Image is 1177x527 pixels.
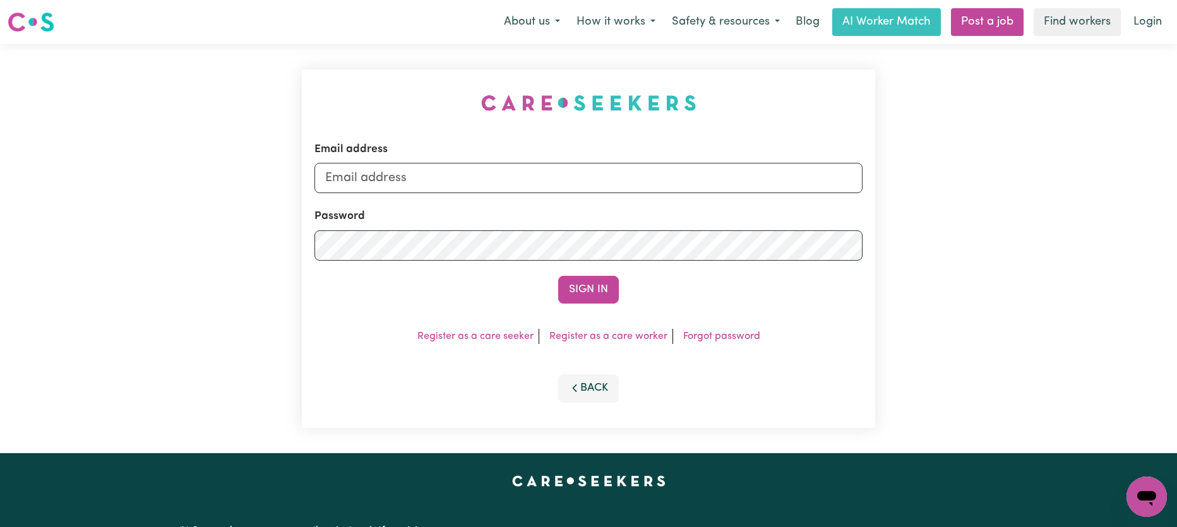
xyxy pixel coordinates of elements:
[417,331,534,341] a: Register as a care seeker
[568,9,664,35] button: How it works
[314,141,388,158] label: Email address
[1126,8,1169,36] a: Login
[8,8,54,37] a: Careseekers logo
[1126,477,1167,517] iframe: Button to launch messaging window
[512,476,666,486] a: Careseekers home page
[832,8,941,36] a: AI Worker Match
[8,11,54,33] img: Careseekers logo
[788,8,827,36] a: Blog
[683,331,760,341] a: Forgot password
[549,331,667,341] a: Register as a care worker
[314,163,863,193] input: Email address
[496,9,568,35] button: About us
[951,8,1024,36] a: Post a job
[558,276,619,304] button: Sign In
[664,9,788,35] button: Safety & resources
[314,208,365,225] label: Password
[558,374,619,402] button: Back
[1034,8,1121,36] a: Find workers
